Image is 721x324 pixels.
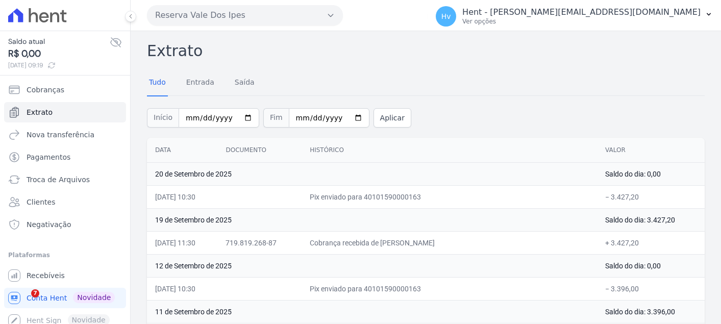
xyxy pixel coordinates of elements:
td: Saldo do dia: 0,00 [597,254,705,277]
a: Troca de Arquivos [4,169,126,190]
th: Documento [217,138,302,163]
span: Cobranças [27,85,64,95]
button: Aplicar [374,108,411,128]
a: Pagamentos [4,147,126,167]
span: Novidade [73,292,115,303]
td: 19 de Setembro de 2025 [147,208,597,231]
a: Nova transferência [4,124,126,145]
p: Ver opções [462,17,701,26]
h2: Extrato [147,39,705,62]
th: Data [147,138,217,163]
span: Negativação [27,219,71,230]
td: + 3.427,20 [597,231,705,254]
span: Recebíveis [27,270,65,281]
td: Pix enviado para 40101590000163 [302,277,597,300]
span: R$ 0,00 [8,47,110,61]
span: Troca de Arquivos [27,175,90,185]
td: Saldo do dia: 0,00 [597,162,705,185]
a: Clientes [4,192,126,212]
td: [DATE] 10:30 [147,277,217,300]
span: Início [147,108,179,128]
span: Pagamentos [27,152,70,162]
span: Extrato [27,107,53,117]
iframe: Intercom live chat [10,289,35,314]
td: Pix enviado para 40101590000163 [302,185,597,208]
th: Valor [597,138,705,163]
td: − 3.427,20 [597,185,705,208]
span: Conta Hent [27,293,67,303]
td: Saldo do dia: 3.427,20 [597,208,705,231]
td: 11 de Setembro de 2025 [147,300,597,323]
a: Recebíveis [4,265,126,286]
span: Saldo atual [8,36,110,47]
a: Saída [233,70,257,96]
span: Clientes [27,197,55,207]
a: Tudo [147,70,168,96]
span: [DATE] 09:19 [8,61,110,70]
td: Cobrança recebida de [PERSON_NAME] [302,231,597,254]
td: [DATE] 11:30 [147,231,217,254]
span: Fim [263,108,289,128]
a: Negativação [4,214,126,235]
td: 12 de Setembro de 2025 [147,254,597,277]
td: Saldo do dia: 3.396,00 [597,300,705,323]
button: Hv Hent - [PERSON_NAME][EMAIL_ADDRESS][DOMAIN_NAME] Ver opções [428,2,721,31]
td: [DATE] 10:30 [147,185,217,208]
span: Nova transferência [27,130,94,140]
a: Conta Hent Novidade [4,288,126,308]
a: Extrato [4,102,126,122]
td: − 3.396,00 [597,277,705,300]
div: Plataformas [8,249,122,261]
p: Hent - [PERSON_NAME][EMAIL_ADDRESS][DOMAIN_NAME] [462,7,701,17]
th: Histórico [302,138,597,163]
span: Hv [441,13,451,20]
a: Entrada [184,70,216,96]
td: 20 de Setembro de 2025 [147,162,597,185]
a: Cobranças [4,80,126,100]
button: Reserva Vale Dos Ipes [147,5,343,26]
span: 7 [31,289,39,297]
td: 719.819.268-87 [217,231,302,254]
